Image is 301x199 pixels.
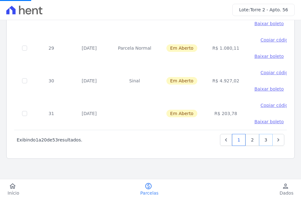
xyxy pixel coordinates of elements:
[205,64,247,97] td: R$ 4.927,02
[250,7,288,12] span: Torre 2 - Apto. 56
[110,64,159,97] td: Sinal
[166,110,197,117] span: Em Aberto
[254,20,284,27] a: Baixar boleto
[166,77,197,85] span: Em Aberto
[239,7,288,13] h3: Lote:
[41,137,47,142] span: 20
[36,137,38,142] span: 1
[68,64,110,97] td: [DATE]
[35,32,68,64] td: 29
[254,53,284,59] a: Baixar boleto
[254,86,284,91] span: Baixar boleto
[246,134,259,146] a: 2
[261,103,291,108] span: Copiar código
[110,32,159,64] td: Parcela Normal
[280,190,293,196] span: Dados
[259,134,273,146] a: 3
[254,37,297,43] button: Copiar código
[254,21,284,26] span: Baixar boleto
[254,54,284,59] span: Baixar boleto
[140,190,159,196] span: Parcelas
[254,69,297,76] button: Copiar código
[166,44,197,52] span: Em Aberto
[35,97,68,130] td: 31
[254,86,284,92] a: Baixar boleto
[35,64,68,97] td: 30
[261,37,291,42] span: Copiar código
[205,97,247,130] td: R$ 203,78
[254,102,297,108] button: Copiar código
[9,182,16,190] i: home
[282,182,289,190] i: person
[8,190,19,196] span: Início
[232,134,246,146] a: 1
[261,70,291,75] span: Copiar código
[272,134,284,146] a: Next
[133,182,166,196] a: paidParcelas
[17,137,82,143] p: Exibindo a de resultados.
[205,32,247,64] td: R$ 1.080,11
[254,119,284,125] a: Baixar boleto
[145,182,152,190] i: paid
[68,32,110,64] td: [DATE]
[52,137,58,142] span: 53
[68,97,110,130] td: [DATE]
[254,119,284,124] span: Baixar boleto
[220,134,232,146] a: Previous
[272,182,301,196] a: personDados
